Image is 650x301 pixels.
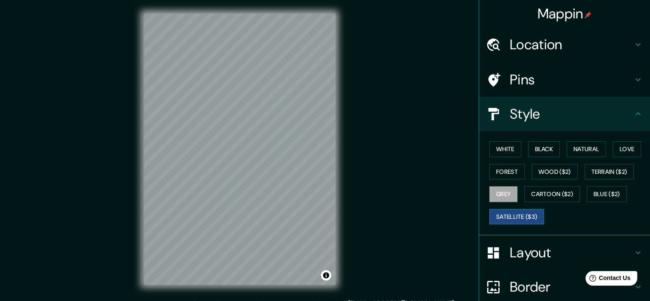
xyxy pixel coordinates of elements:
button: Black [528,141,560,157]
button: Wood ($2) [532,164,578,180]
button: Love [613,141,641,157]
h4: Location [510,36,633,53]
button: Natural [567,141,606,157]
button: Blue ($2) [587,186,627,202]
button: White [489,141,521,157]
div: Location [479,27,650,62]
h4: Style [510,105,633,122]
h4: Border [510,278,633,295]
button: Forest [489,164,525,180]
h4: Pins [510,71,633,88]
h4: Layout [510,244,633,261]
iframe: Help widget launcher [574,268,641,292]
button: Toggle attribution [321,270,331,280]
img: pin-icon.png [585,12,591,18]
div: Style [479,97,650,131]
button: Terrain ($2) [585,164,634,180]
button: Cartoon ($2) [524,186,580,202]
button: Satellite ($3) [489,209,544,225]
h4: Mappin [538,5,592,22]
div: Pins [479,63,650,97]
button: Grey [489,186,518,202]
div: Layout [479,235,650,270]
canvas: Map [144,14,335,285]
